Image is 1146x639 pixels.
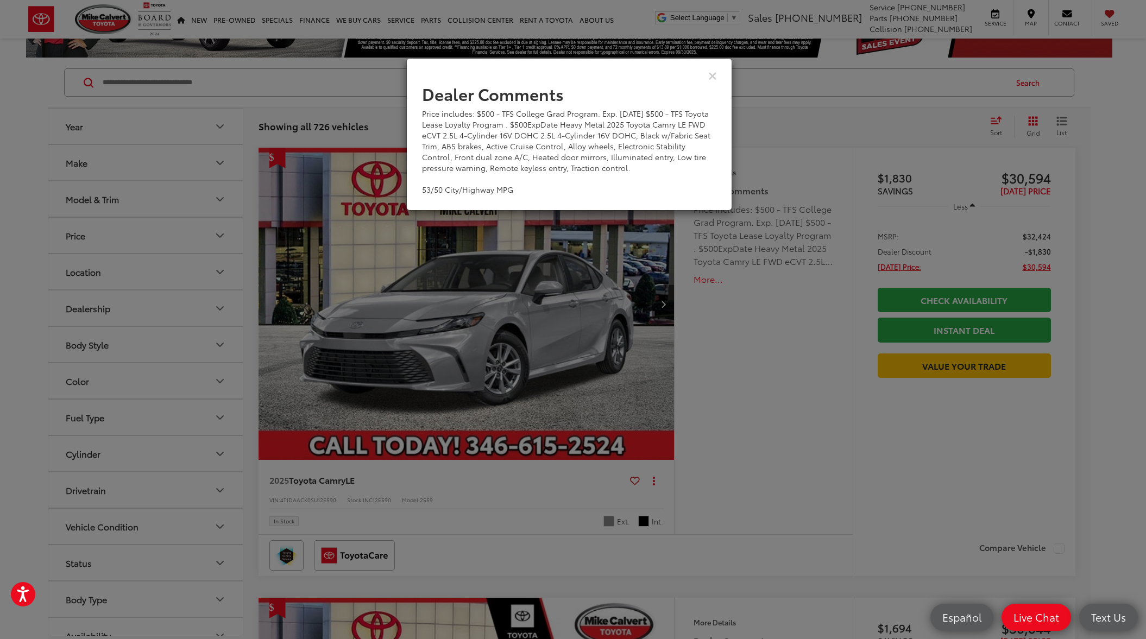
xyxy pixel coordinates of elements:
[1002,604,1071,631] a: Live Chat
[422,85,716,103] h2: Dealer Comments
[1008,610,1065,624] span: Live Chat
[1079,604,1138,631] a: Text Us
[937,610,987,624] span: Español
[1086,610,1131,624] span: Text Us
[708,69,717,81] button: Close
[930,604,993,631] a: Español
[422,108,716,195] div: Price includes: $500 - TFS College Grad Program. Exp. [DATE] $500 - TFS Toyota Lease Loyalty Prog...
